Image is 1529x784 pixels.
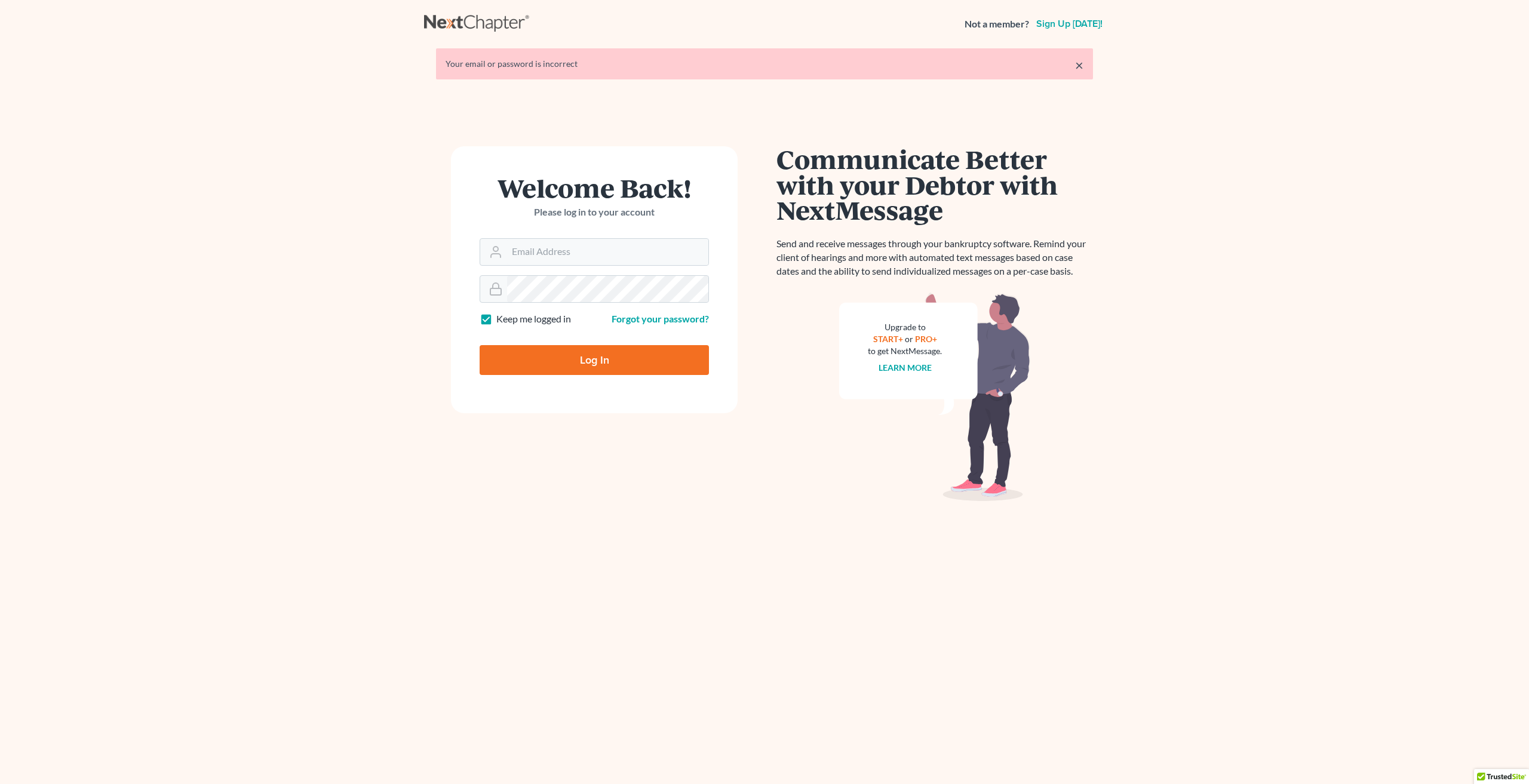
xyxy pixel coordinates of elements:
label: Keep me logged in [496,312,571,326]
a: PRO+ [915,334,937,344]
input: Log In [480,345,709,375]
a: × [1075,58,1083,72]
p: Please log in to your account [480,205,709,219]
a: Learn more [879,362,932,373]
div: to get NextMessage. [868,345,942,357]
div: Your email or password is incorrect [446,58,1083,70]
img: nextmessage_bg-59042aed3d76b12b5cd301f8e5b87938c9018125f34e5fa2b7a6b67550977c72.svg [839,293,1030,502]
div: Upgrade to [868,321,942,333]
span: or [905,334,913,344]
input: Email Address [507,239,708,265]
h1: Communicate Better with your Debtor with NextMessage [776,146,1093,223]
strong: Not a member? [965,17,1029,31]
a: Forgot your password? [612,313,709,324]
a: START+ [873,334,903,344]
a: Sign up [DATE]! [1034,19,1105,29]
h1: Welcome Back! [480,175,709,201]
p: Send and receive messages through your bankruptcy software. Remind your client of hearings and mo... [776,237,1093,278]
